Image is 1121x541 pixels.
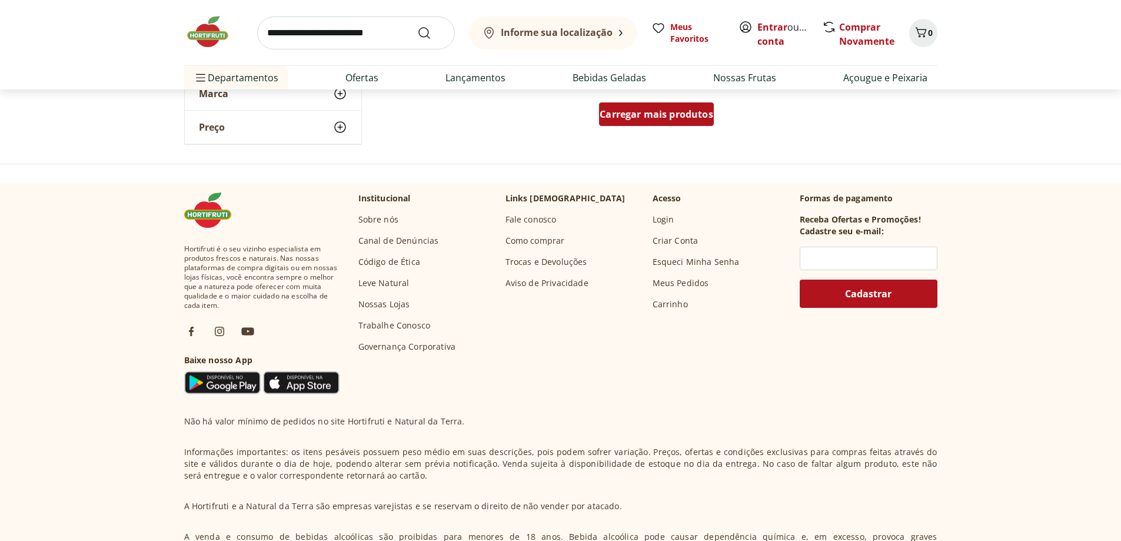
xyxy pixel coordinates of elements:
a: Aviso de Privacidade [505,277,588,289]
a: Leve Natural [358,277,410,289]
span: ou [757,20,810,48]
a: Comprar Novamente [839,21,894,48]
img: ytb [241,324,255,338]
a: Canal de Denúncias [358,235,439,247]
a: Ofertas [345,71,378,85]
h3: Baixe nosso App [184,354,340,366]
b: Informe sua localização [501,26,613,39]
a: Código de Ética [358,256,420,268]
button: Preço [185,111,361,144]
button: Informe sua localização [469,16,637,49]
p: Acesso [653,192,681,204]
a: Esqueci Minha Senha [653,256,740,268]
a: Governança Corporativa [358,341,456,353]
a: Bebidas Geladas [573,71,646,85]
a: Açougue e Peixaria [843,71,927,85]
img: ig [212,324,227,338]
span: Marca [199,88,228,99]
img: App Store Icon [263,371,340,394]
input: search [257,16,455,49]
a: Trocas e Devoluções [505,256,587,268]
span: Cadastrar [845,289,892,298]
a: Trabalhe Conosco [358,320,431,331]
span: Departamentos [194,64,278,92]
span: Hortifruti é o seu vizinho especialista em produtos frescos e naturais. Nas nossas plataformas de... [184,244,340,310]
h3: Cadastre seu e-mail: [800,225,884,237]
p: Não há valor mínimo de pedidos no site Hortifruti e Natural da Terra. [184,416,465,427]
p: Formas de pagamento [800,192,937,204]
p: Institucional [358,192,411,204]
img: Google Play Icon [184,371,261,394]
button: Marca [185,77,361,110]
img: Hortifruti [184,192,243,228]
button: Cadastrar [800,280,937,308]
a: Carregar mais produtos [599,102,714,131]
a: Criar Conta [653,235,698,247]
a: Fale conosco [505,214,557,225]
span: Meus Favoritos [670,21,724,45]
a: Entrar [757,21,787,34]
span: Carregar mais produtos [600,109,713,119]
p: Informações importantes: os itens pesáveis possuem peso médio em suas descrições, pois podem sofr... [184,446,937,482]
p: A Hortifruti e a Natural da Terra são empresas varejistas e se reservam o direito de não vender p... [184,500,622,512]
a: Meus Favoritos [651,21,724,45]
a: Criar conta [757,21,822,48]
a: Nossas Frutas [713,71,776,85]
a: Carrinho [653,298,688,310]
a: Meus Pedidos [653,277,709,289]
button: Carrinho [909,19,937,47]
a: Nossas Lojas [358,298,410,310]
button: Menu [194,64,208,92]
p: Links [DEMOGRAPHIC_DATA] [505,192,626,204]
a: Lançamentos [445,71,505,85]
h3: Receba Ofertas e Promoções! [800,214,921,225]
button: Submit Search [417,26,445,40]
a: Sobre nós [358,214,398,225]
span: Preço [199,121,225,133]
span: 0 [928,27,933,38]
img: Hortifruti [184,14,243,49]
a: Como comprar [505,235,565,247]
a: Login [653,214,674,225]
img: fb [184,324,198,338]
